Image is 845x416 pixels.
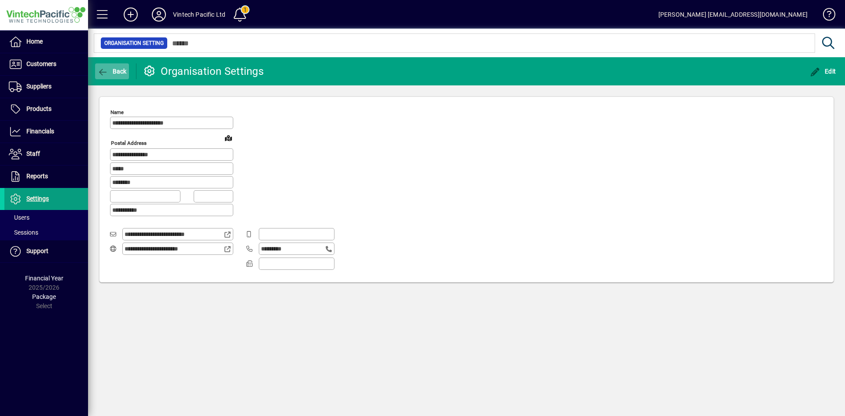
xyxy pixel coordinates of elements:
a: Users [4,210,88,225]
span: Home [26,38,43,45]
div: [PERSON_NAME] [EMAIL_ADDRESS][DOMAIN_NAME] [658,7,808,22]
span: Reports [26,173,48,180]
span: Support [26,247,48,254]
a: Knowledge Base [816,2,834,30]
div: Organisation Settings [143,64,264,78]
app-page-header-button: Back [88,63,136,79]
button: Profile [145,7,173,22]
a: Support [4,240,88,262]
span: Financial Year [25,275,63,282]
mat-label: Name [110,109,124,115]
a: Home [4,31,88,53]
a: Customers [4,53,88,75]
a: View on map [221,131,235,145]
a: Sessions [4,225,88,240]
span: Suppliers [26,83,51,90]
span: Package [32,293,56,300]
button: Back [95,63,129,79]
span: Customers [26,60,56,67]
button: Edit [808,63,838,79]
a: Staff [4,143,88,165]
span: Settings [26,195,49,202]
span: Edit [810,68,836,75]
span: Financials [26,128,54,135]
span: Products [26,105,51,112]
span: Users [9,214,29,221]
span: Back [97,68,127,75]
div: Vintech Pacific Ltd [173,7,225,22]
a: Products [4,98,88,120]
span: Sessions [9,229,38,236]
button: Add [117,7,145,22]
a: Reports [4,166,88,188]
a: Financials [4,121,88,143]
a: Suppliers [4,76,88,98]
span: Organisation Setting [104,39,164,48]
span: Staff [26,150,40,157]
